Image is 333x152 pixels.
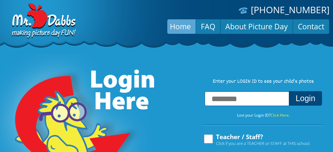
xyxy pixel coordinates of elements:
p: Enter your LOGIN ID to see your child’s photos [197,78,329,85]
a: About Picture Day [220,19,293,34]
label: Teacher / Staff? [203,134,310,146]
a: FAQ [196,19,220,34]
a: Click Here. [270,112,290,118]
a: [PHONE_NUMBER] [251,4,329,16]
p: Lost your Login ID? [197,112,329,119]
img: Dabbs Company [10,3,77,39]
a: Contact [293,19,329,34]
button: Login [289,91,322,106]
span: Click if you are a TEACHER or STAFF at THIS school. [216,140,310,147]
a: Home [165,19,196,34]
